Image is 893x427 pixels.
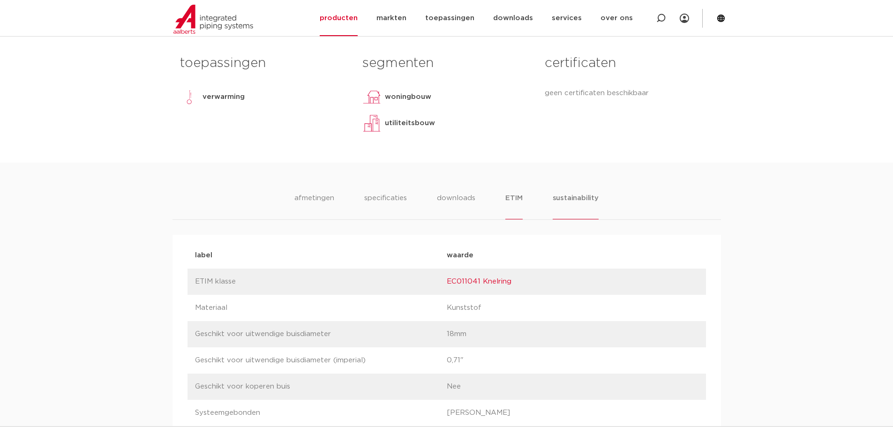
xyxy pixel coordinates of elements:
p: 0,71" [447,355,698,366]
li: afmetingen [294,193,334,219]
h3: certificaten [545,54,713,73]
p: Nee [447,381,698,392]
p: ETIM klasse [195,276,447,287]
li: sustainability [553,193,599,219]
li: specificaties [364,193,407,219]
li: downloads [437,193,475,219]
p: 18mm [447,329,698,340]
p: utiliteitsbouw [385,118,435,129]
p: Kunststof [447,302,698,314]
p: waarde [447,250,698,261]
h3: toepassingen [180,54,348,73]
p: label [195,250,447,261]
p: Geschikt voor uitwendige buisdiameter [195,329,447,340]
p: verwarming [203,91,245,103]
img: verwarming [180,88,199,106]
a: EC011041 Knelring [447,278,511,285]
p: Systeemgebonden [195,407,447,419]
p: woningbouw [385,91,431,103]
p: Geschikt voor uitwendige buisdiameter (imperial) [195,355,447,366]
p: geen certificaten beschikbaar [545,88,713,99]
p: Geschikt voor koperen buis [195,381,447,392]
p: Materiaal [195,302,447,314]
img: woningbouw [362,88,381,106]
p: [PERSON_NAME] [447,407,698,419]
img: utiliteitsbouw [362,114,381,133]
li: ETIM [505,193,522,219]
h3: segmenten [362,54,531,73]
